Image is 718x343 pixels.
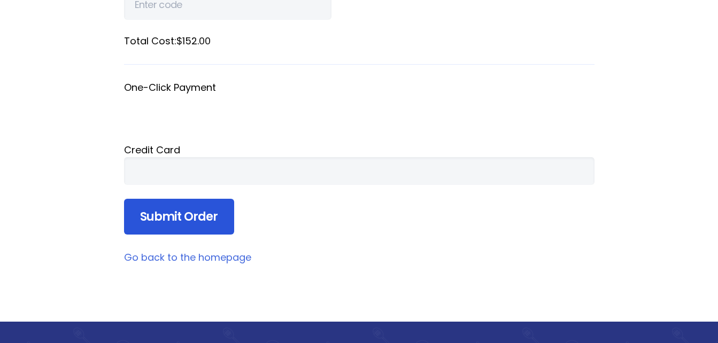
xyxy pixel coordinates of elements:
a: Go back to the homepage [124,251,251,264]
iframe: Secure card payment input frame [135,165,584,177]
label: Total Cost: $152.00 [124,34,595,48]
input: Submit Order [124,199,234,235]
iframe: Secure payment button frame [124,95,595,129]
fieldset: One-Click Payment [124,81,595,129]
div: Credit Card [124,143,595,157]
